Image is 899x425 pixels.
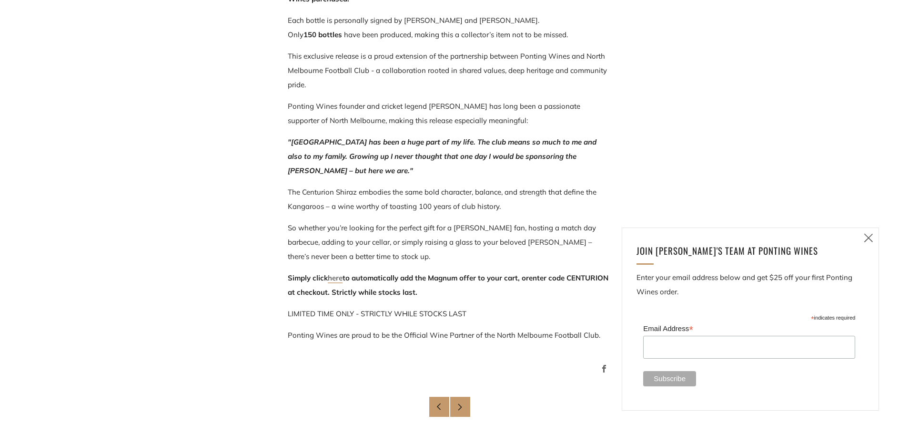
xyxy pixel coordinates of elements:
span: Ponting Wines founder and cricket legend [PERSON_NAME] has long been a passionate supporter of No... [288,102,580,125]
span: Each bottle is personally signed by [PERSON_NAME] and [PERSON_NAME]. [288,16,539,25]
p: LIMITED TIME ONLY - STRICTLY WHILE STOCKS LAST [288,307,612,321]
input: Subscribe [643,371,696,386]
span: The Centurion Shiraz embodies the same bold character, balance, and strength that define the Kang... [288,187,596,211]
em: "[GEOGRAPHIC_DATA] has been a huge part of my life. The club means so much to me and also to my f... [288,137,596,175]
a: here [328,273,343,283]
div: indicates required [643,312,855,321]
label: Email Address [643,321,855,335]
span: This exclusive release is a proud extension of the partnership between Ponting Wines and North Me... [288,52,607,89]
strong: 150 bottles [303,30,342,39]
span: . Strictly while stocks last. [328,288,417,297]
span: Ponting Wines are proud to be the Official Wine Partner of the North Melbourne Football Club. [288,331,600,340]
h4: Join [PERSON_NAME]'s team at ponting Wines [636,242,853,259]
p: Enter your email address below and get $25 off your first Ponting Wines order. [636,270,864,299]
span: Only [288,30,303,39]
span: Simply click to automatically add the Magnum offer to your cart, or [288,273,529,282]
span: have been produced, making this a collector’s item not to be missed. [342,30,568,39]
span: So whether you’re looking for the perfect gift for a [PERSON_NAME] fan, hosting a match day barbe... [288,223,596,261]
